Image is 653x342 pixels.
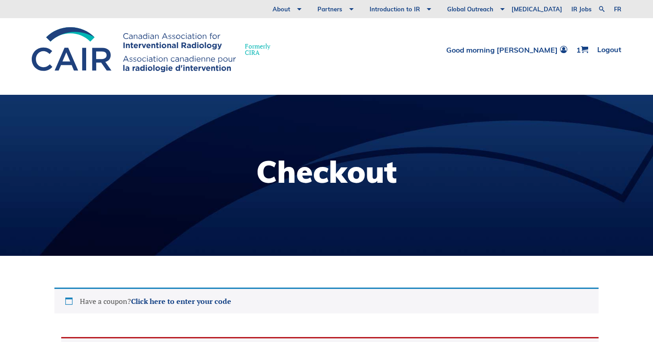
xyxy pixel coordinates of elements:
[245,43,270,56] span: Formerly CIRA
[597,46,621,54] a: Logout
[131,296,231,306] a: Click here to enter your code
[614,6,621,12] a: fr
[32,27,279,72] a: FormerlyCIRA
[446,46,567,54] a: Good morning [PERSON_NAME]
[256,156,397,187] h1: Checkout
[54,288,599,313] div: Have a coupon?
[576,46,588,54] a: 1
[32,27,236,72] img: CIRA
